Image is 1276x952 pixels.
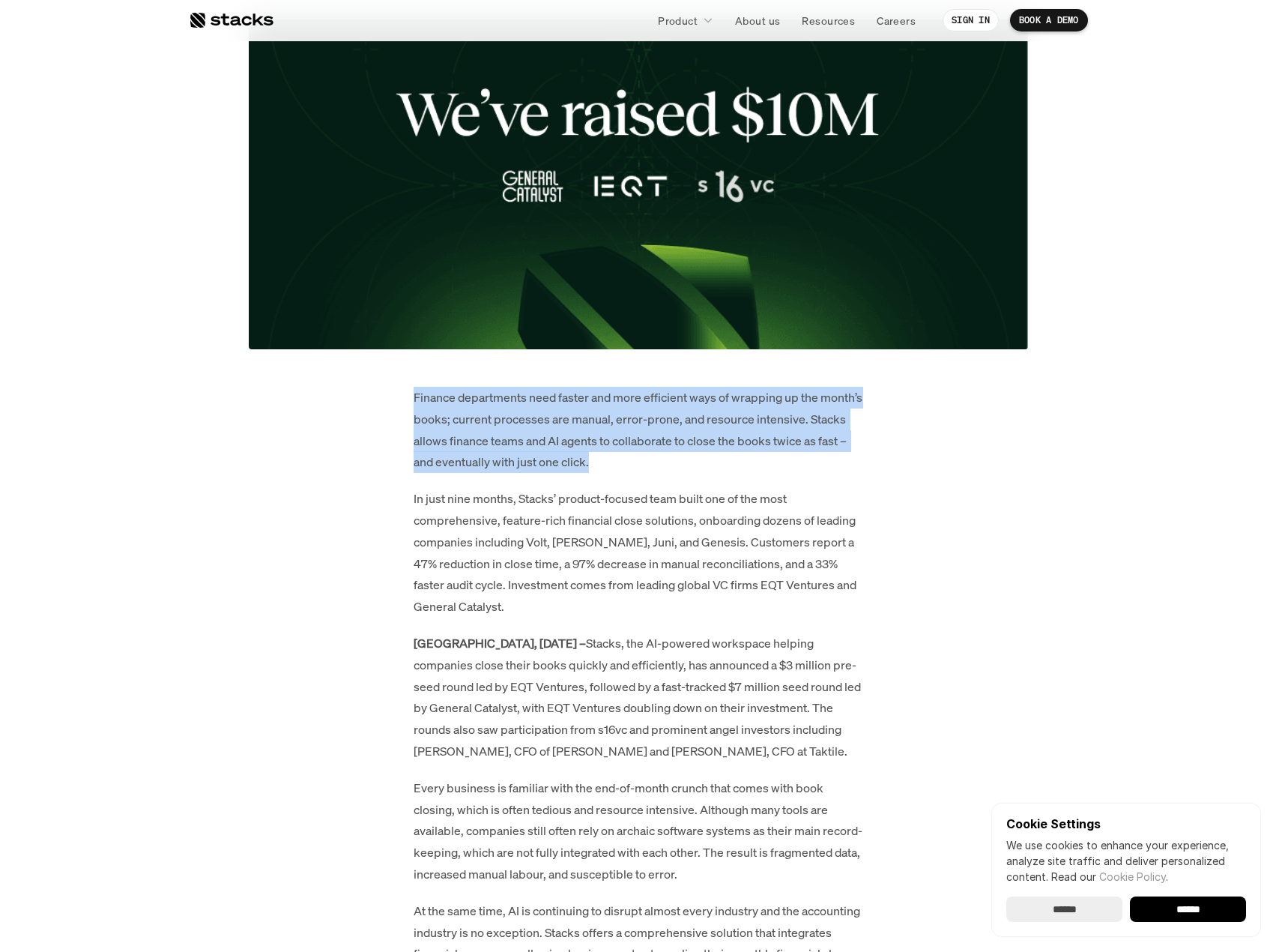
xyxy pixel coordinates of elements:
[802,13,855,28] p: Resources
[943,9,999,31] a: SIGN IN
[414,387,863,473] p: Finance departments need faster and more efficient ways of wrapping up the month’s books; current...
[726,7,789,34] a: About us
[735,13,780,28] p: About us
[414,633,863,762] p: Stacks, the AI-powered workspace helping companies close their books quickly and efficiently, has...
[414,488,863,618] p: In just nine months, Stacks’ product-focused team built one of the most comprehensive, feature-ri...
[177,286,243,296] a: Privacy Policy
[1010,9,1088,31] a: BOOK A DEMO
[414,635,586,651] strong: [GEOGRAPHIC_DATA], [DATE] –
[1006,818,1246,830] p: Cookie Settings
[793,7,864,34] a: Resources
[658,13,698,28] p: Product
[414,777,863,885] p: Every business is familiar with the end-of-month crunch that comes with book closing, which is of...
[868,7,925,34] a: Careers
[1006,837,1246,885] p: We use cookies to enhance your experience, analyze site traffic and deliver personalized content.
[877,13,916,28] p: Careers
[1051,870,1168,883] span: Read our .
[1099,870,1166,883] a: Cookie Policy
[1019,15,1079,25] p: BOOK A DEMO
[952,15,990,25] p: SIGN IN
